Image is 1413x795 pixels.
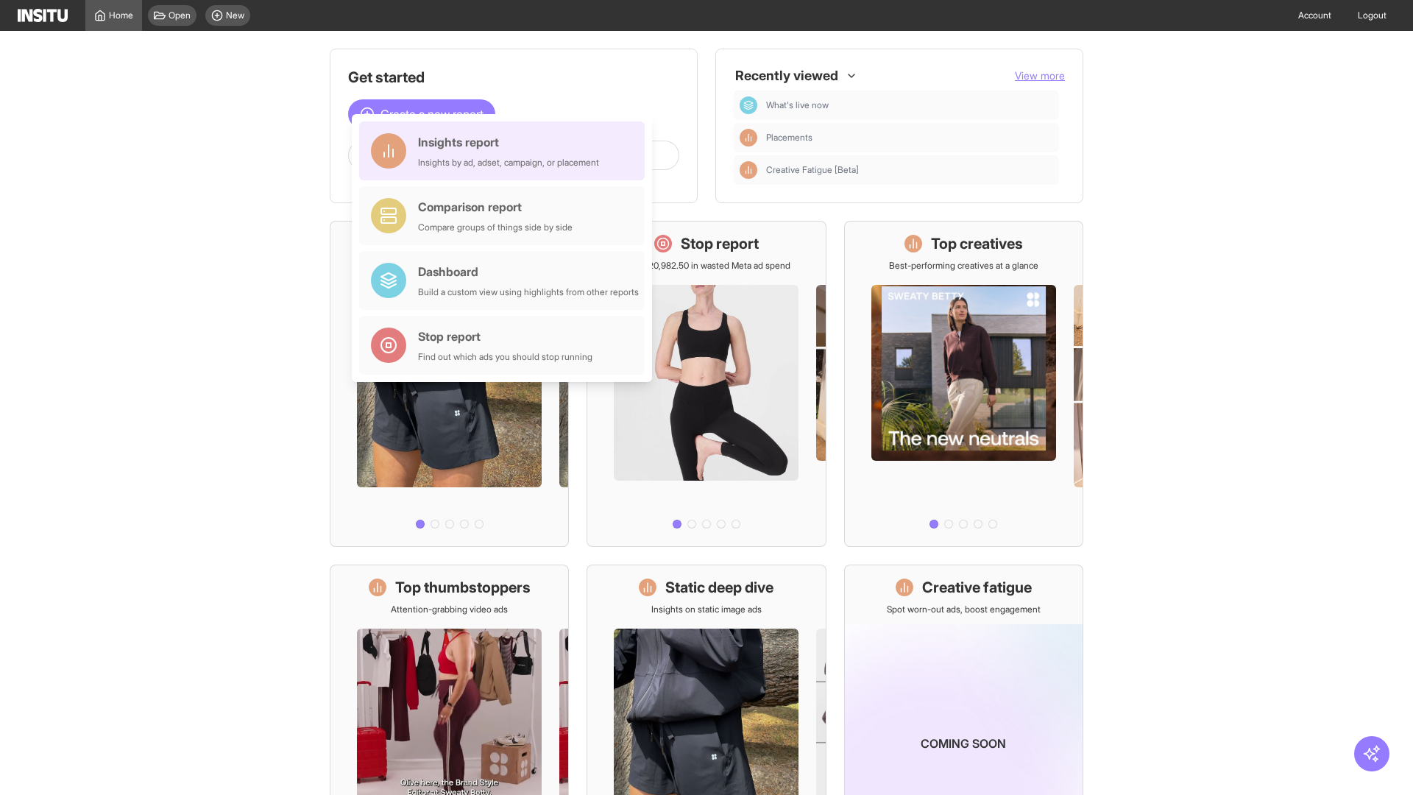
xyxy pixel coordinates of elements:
[766,132,1053,144] span: Placements
[766,132,812,144] span: Placements
[391,604,508,615] p: Attention-grabbing video ads
[418,286,639,298] div: Build a custom view using highlights from other reports
[622,260,790,272] p: Save £20,982.50 in wasted Meta ad spend
[931,233,1023,254] h1: Top creatives
[418,351,592,363] div: Find out which ads you should stop running
[681,233,759,254] h1: Stop report
[418,222,573,233] div: Compare groups of things side by side
[740,129,757,146] div: Insights
[348,99,495,129] button: Create a new report
[766,164,1053,176] span: Creative Fatigue [Beta]
[740,96,757,114] div: Dashboard
[395,577,531,598] h1: Top thumbstoppers
[418,263,639,280] div: Dashboard
[418,133,599,151] div: Insights report
[226,10,244,21] span: New
[844,221,1083,547] a: Top creativesBest-performing creatives at a glance
[418,198,573,216] div: Comparison report
[587,221,826,547] a: Stop reportSave £20,982.50 in wasted Meta ad spend
[330,221,569,547] a: What's live nowSee all active ads instantly
[665,577,773,598] h1: Static deep dive
[651,604,762,615] p: Insights on static image ads
[380,105,484,123] span: Create a new report
[766,99,1053,111] span: What's live now
[418,157,599,169] div: Insights by ad, adset, campaign, or placement
[1015,68,1065,83] button: View more
[889,260,1038,272] p: Best-performing creatives at a glance
[18,9,68,22] img: Logo
[1015,69,1065,82] span: View more
[740,161,757,179] div: Insights
[418,328,592,345] div: Stop report
[348,67,679,88] h1: Get started
[766,99,829,111] span: What's live now
[169,10,191,21] span: Open
[109,10,133,21] span: Home
[766,164,859,176] span: Creative Fatigue [Beta]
